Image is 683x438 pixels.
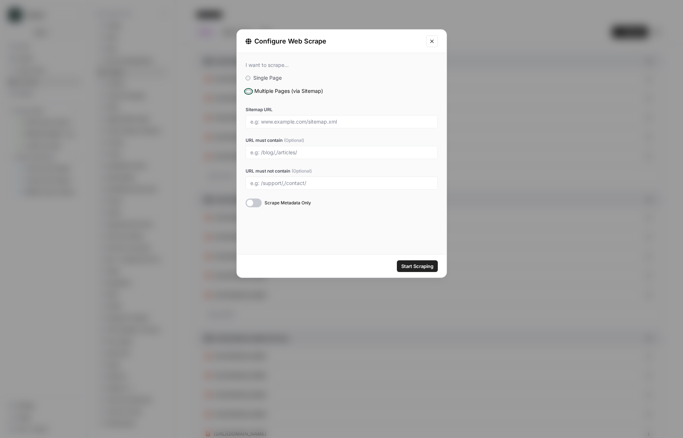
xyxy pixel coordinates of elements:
[246,90,251,93] input: Multiple Pages (via Sitemap)
[250,180,433,186] input: e.g: /support/,/contact/
[250,149,433,156] input: e.g: /blog/,/articles/
[250,118,433,125] input: e.g: www.example.com/sitemap.xml
[246,62,438,68] div: I want to scrape...
[397,260,438,272] button: Start Scraping
[254,88,323,94] span: Multiple Pages (via Sitemap)
[246,76,250,80] input: Single Page
[292,168,312,174] span: (Optional)
[284,137,304,144] span: (Optional)
[246,36,422,46] div: Configure Web Scrape
[401,263,433,270] span: Start Scraping
[253,75,282,81] span: Single Page
[426,35,438,47] button: Close modal
[265,200,311,206] span: Scrape Metadata Only
[246,137,438,144] label: URL must contain
[246,168,438,174] label: URL must not contain
[246,106,438,113] label: Sitemap URL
